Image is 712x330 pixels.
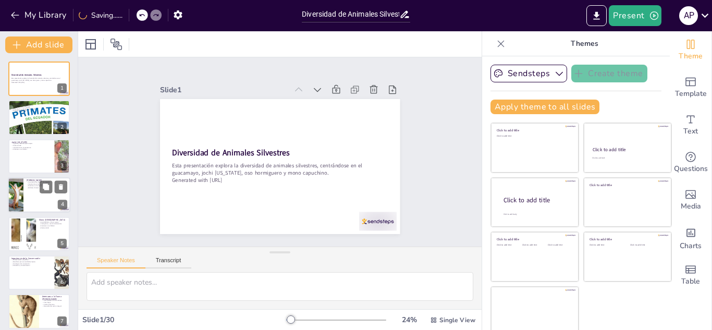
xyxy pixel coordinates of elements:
p: Esta presentación explora la diversidad de animales silvestres, centrándose en el guacamayo, joch... [169,128,379,209]
div: Click to add text [548,244,571,247]
button: Apply theme to all slides [490,100,599,114]
div: 7 [57,316,67,326]
div: 3 [8,139,70,174]
p: Amenazas a la especie [27,185,67,187]
button: Speaker Notes [87,257,145,268]
p: Alimentación y dispersión de semillas [11,108,67,110]
button: Transcript [145,257,192,268]
div: 1 [57,83,67,93]
p: Esta presentación explora la diversidad de animales silvestres, centrándose en el guacamayo, joch... [11,78,67,81]
div: 1 [8,62,70,96]
div: Slide 1 / 30 [82,315,286,325]
span: Table [681,276,700,287]
div: 24 % [397,315,422,325]
strong: Diversidad de Animales Silvestres [175,114,290,161]
div: Saving...... [79,10,122,20]
p: Generated with [URL] [167,142,375,216]
button: Export to PowerPoint [586,5,607,26]
button: Present [609,5,661,26]
p: Amenazas a la Fauna [PERSON_NAME] [42,295,67,301]
div: Click to add title [497,128,571,132]
div: 2 [57,123,67,132]
div: Change the overall theme [670,31,711,69]
div: Click to add text [497,135,571,138]
p: Importancia en el ecosistema [11,146,52,149]
div: Click to add title [590,237,664,241]
div: Get real-time input from your audience [670,144,711,181]
span: Text [683,126,698,137]
button: Delete Slide [55,181,67,193]
button: My Library [8,7,71,23]
div: 6 [57,277,67,287]
span: Questions [674,163,708,175]
div: Slide 1 [183,51,308,100]
div: 5 [8,217,70,251]
div: 7 [8,294,70,328]
p: Dieta variada [11,144,52,146]
p: Educación y concienciación [11,265,52,267]
span: Template [675,88,707,100]
div: Click to add title [504,196,570,205]
p: Hábitat en selvas y bosques [11,106,67,108]
div: Layout [82,36,99,53]
button: A P [679,5,698,26]
div: 5 [57,239,67,248]
div: 4 [58,200,67,210]
button: Duplicate Slide [40,181,52,193]
p: Biodiversidad y equilibrio [11,259,52,261]
p: Inteligencia y uso de herramientas [39,223,67,225]
p: Beneficios para comunidades locales [11,261,52,263]
p: Amenazas a la especie [11,109,67,112]
p: Necesidad de acción integral [42,305,67,308]
p: Importancia en el ecosistema [27,183,67,185]
p: Themes [509,31,659,56]
p: Guacamayo como ave inteligente [11,104,67,106]
div: Click to add body [504,213,569,216]
div: Click to add title [590,182,664,187]
div: Click to add title [593,146,662,153]
p: Sociabilidad y vida en grupos [39,221,67,223]
p: Guacamayo [11,102,67,105]
div: 4 [8,177,70,213]
div: 3 [57,161,67,170]
div: Click to add text [522,244,546,247]
button: Add slide [5,36,72,53]
p: Deforestación como amenaza [42,300,67,302]
div: Click to add text [630,244,663,247]
p: Mono [DEMOGRAPHIC_DATA] [39,218,67,221]
div: Add a table [670,256,711,294]
input: Insert title [302,7,399,22]
p: Dieta variada [39,227,67,229]
p: [PERSON_NAME] [27,179,67,182]
div: Click to add text [497,244,520,247]
span: Position [110,38,122,51]
div: 6 [8,255,70,290]
p: Amenazas a su hábitat [11,149,52,151]
p: Caza ilegal [42,302,67,304]
span: Media [681,201,701,212]
p: Importancia de la Conservación [11,257,52,260]
div: Add images, graphics, shapes or video [670,181,711,219]
p: Cambio climático [42,304,67,306]
p: Hábitats diversos [27,187,67,189]
p: Jochi [US_STATE] [11,141,52,144]
span: Theme [679,51,703,62]
span: Charts [680,240,702,252]
button: Sendsteps [490,65,567,82]
p: Estrategias de conservación [11,263,52,265]
div: Click to add text [592,157,661,160]
strong: Diversidad de Animales Silvestres [11,74,42,77]
div: Click to add title [497,237,571,241]
button: Create theme [571,65,647,82]
div: 2 [8,100,70,135]
div: Click to add text [590,244,622,247]
div: A P [679,6,698,25]
span: Single View [439,316,475,324]
div: Add charts and graphs [670,219,711,256]
p: Generated with [URL] [11,81,67,83]
p: Amenazas a su hábitat [39,225,67,227]
p: Agilidad y habilidad para trepar [11,143,52,145]
div: Add ready made slides [670,69,711,106]
div: Add text boxes [670,106,711,144]
p: Características del oso hormiguero [27,181,67,184]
